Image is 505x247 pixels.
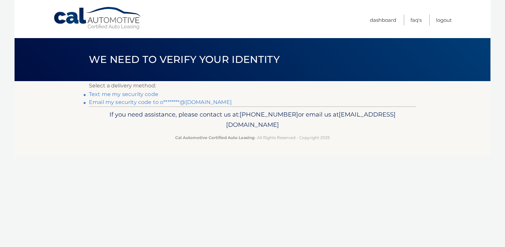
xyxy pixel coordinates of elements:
[410,15,422,25] a: FAQ's
[93,109,412,130] p: If you need assistance, please contact us at: or email us at
[175,135,254,140] strong: Cal Automotive Certified Auto Leasing
[53,7,142,30] a: Cal Automotive
[89,53,280,66] span: We need to verify your identity
[436,15,452,25] a: Logout
[89,81,416,90] p: Select a delivery method:
[89,99,232,105] a: Email my security code to o********@[DOMAIN_NAME]
[93,134,412,141] p: - All Rights Reserved - Copyright 2025
[240,111,298,118] span: [PHONE_NUMBER]
[370,15,396,25] a: Dashboard
[89,91,158,97] a: Text me my security code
